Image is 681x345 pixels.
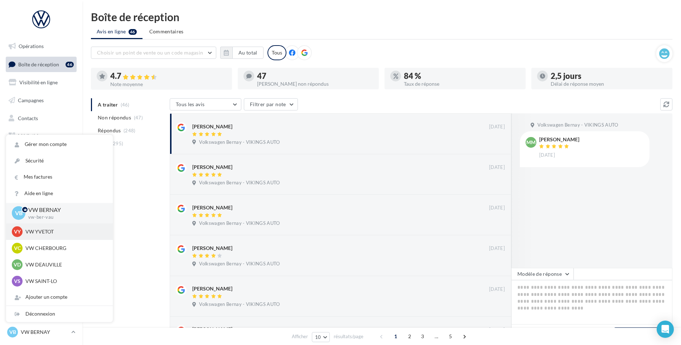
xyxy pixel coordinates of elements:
div: Ajouter un compte [6,289,113,305]
button: Au total [220,47,264,59]
div: 2,5 jours [551,72,667,80]
span: 2 [404,331,415,342]
button: Choisir un point de vente ou un code magasin [91,47,216,59]
a: Calendrier [4,146,78,161]
span: VD [14,261,21,268]
span: VY [14,228,21,235]
span: [DATE] [489,205,505,211]
span: Non répondus [98,114,131,121]
span: (47) [134,115,143,120]
div: [PERSON_NAME] [192,245,232,252]
a: Mes factures [6,169,113,185]
div: [PERSON_NAME] [192,204,232,211]
a: Visibilité en ligne [4,75,78,90]
a: Sécurité [6,153,113,169]
div: Taux de réponse [404,81,520,86]
span: 5 [445,331,456,342]
div: [PERSON_NAME] [192,164,232,171]
div: Déconnexion [6,306,113,322]
button: Tous les avis [170,98,241,110]
button: Au total [232,47,264,59]
span: Répondus [98,127,121,134]
div: Open Intercom Messenger [657,321,674,338]
p: VW SAINT-LO [25,278,104,285]
span: Tous les avis [176,101,205,107]
span: Boîte de réception [18,61,59,67]
span: Visibilité en ligne [19,79,58,85]
div: [PERSON_NAME] [539,137,579,142]
span: Volkswagen Bernay - VIKINGS AUTO [199,301,280,308]
div: 47 [257,72,373,80]
div: Boîte de réception [91,11,672,22]
div: Tous [267,45,286,60]
div: 46 [66,62,74,67]
span: Commentaires [149,28,184,35]
span: (248) [124,128,136,133]
span: ... [431,331,442,342]
span: [DATE] [489,286,505,293]
a: Boîte de réception46 [4,57,78,72]
span: 1 [390,331,401,342]
a: Opérations [4,39,78,54]
span: Opérations [19,43,44,49]
span: [DATE] [489,327,505,333]
div: Note moyenne [110,82,226,87]
p: VW BERNAY [21,329,68,336]
span: (295) [111,141,124,146]
div: 4.7 [110,72,226,80]
span: Volkswagen Bernay - VIKINGS AUTO [199,220,280,227]
span: [DATE] [539,152,555,159]
span: Choisir un point de vente ou un code magasin [97,49,203,56]
a: Gérer mon compte [6,136,113,152]
a: VB VW BERNAY [6,325,77,339]
a: Campagnes DataOnDemand [4,188,78,209]
button: Filtrer par note [244,98,298,110]
span: VB [15,209,23,217]
span: 3 [417,331,428,342]
div: [PERSON_NAME] [192,326,232,333]
div: 84 % [404,72,520,80]
span: Volkswagen Bernay - VIKINGS AUTO [537,122,618,128]
span: Contacts [18,115,38,121]
button: Modèle de réponse [511,268,574,280]
p: VW YVETOT [25,228,104,235]
button: 10 [312,332,330,342]
p: VW CHERBOURG [25,245,104,252]
span: [DATE] [489,245,505,252]
p: VW BERNAY [28,206,101,214]
div: Délai de réponse moyen [551,81,667,86]
div: [PERSON_NAME] [192,285,232,292]
span: Afficher [292,333,308,340]
div: [PERSON_NAME] [192,123,232,130]
span: Volkswagen Bernay - VIKINGS AUTO [199,180,280,186]
span: 10 [315,334,321,340]
span: Volkswagen Bernay - VIKINGS AUTO [199,261,280,267]
span: Volkswagen Bernay - VIKINGS AUTO [199,139,280,146]
a: PLV et print personnalisable [4,164,78,185]
span: VC [14,245,21,252]
span: résultats/page [334,333,363,340]
p: vw-ber-vau [28,214,101,221]
span: Médiathèque [18,133,47,139]
div: [PERSON_NAME] non répondus [257,81,373,86]
a: Médiathèque [4,128,78,143]
a: Campagnes [4,93,78,108]
span: VS [14,278,20,285]
p: VW DEAUVILLE [25,261,104,268]
span: VB [9,329,16,336]
span: [DATE] [489,164,505,171]
span: Campagnes [18,97,44,103]
span: MM [526,139,536,146]
a: Aide en ligne [6,185,113,202]
a: Contacts [4,111,78,126]
span: [DATE] [489,124,505,130]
